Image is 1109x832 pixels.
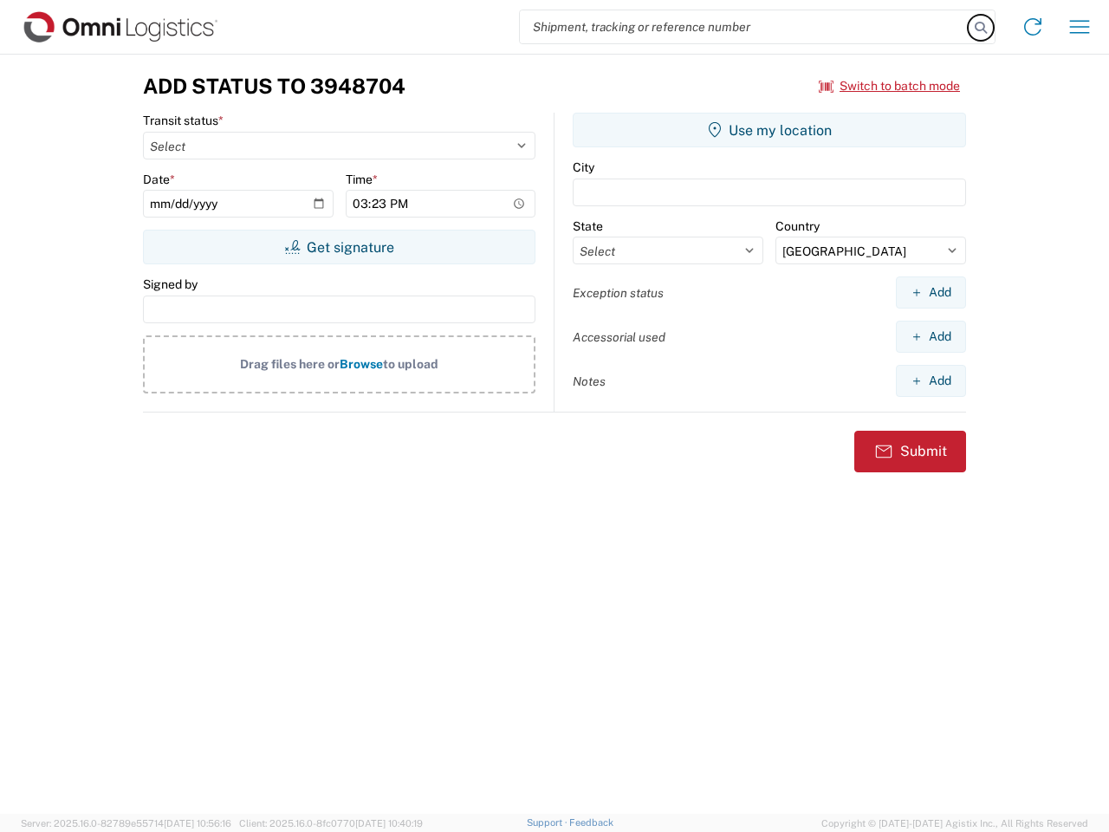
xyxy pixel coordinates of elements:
button: Submit [854,431,966,472]
label: Accessorial used [573,329,665,345]
label: Signed by [143,276,198,292]
span: [DATE] 10:56:16 [164,818,231,829]
button: Get signature [143,230,535,264]
label: Country [775,218,820,234]
button: Use my location [573,113,966,147]
a: Support [527,817,570,828]
label: Date [143,172,175,187]
button: Add [896,276,966,309]
span: Drag files here or [240,357,340,371]
button: Add [896,365,966,397]
label: Exception status [573,285,664,301]
button: Add [896,321,966,353]
label: Transit status [143,113,224,128]
label: Notes [573,374,606,389]
span: [DATE] 10:40:19 [355,818,423,829]
label: State [573,218,603,234]
button: Switch to batch mode [819,72,960,101]
span: Server: 2025.16.0-82789e55714 [21,818,231,829]
label: City [573,159,594,175]
span: Client: 2025.16.0-8fc0770 [239,818,423,829]
span: Browse [340,357,383,371]
label: Time [346,172,378,187]
span: Copyright © [DATE]-[DATE] Agistix Inc., All Rights Reserved [821,816,1088,831]
span: to upload [383,357,438,371]
h3: Add Status to 3948704 [143,74,405,99]
a: Feedback [569,817,613,828]
input: Shipment, tracking or reference number [520,10,969,43]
